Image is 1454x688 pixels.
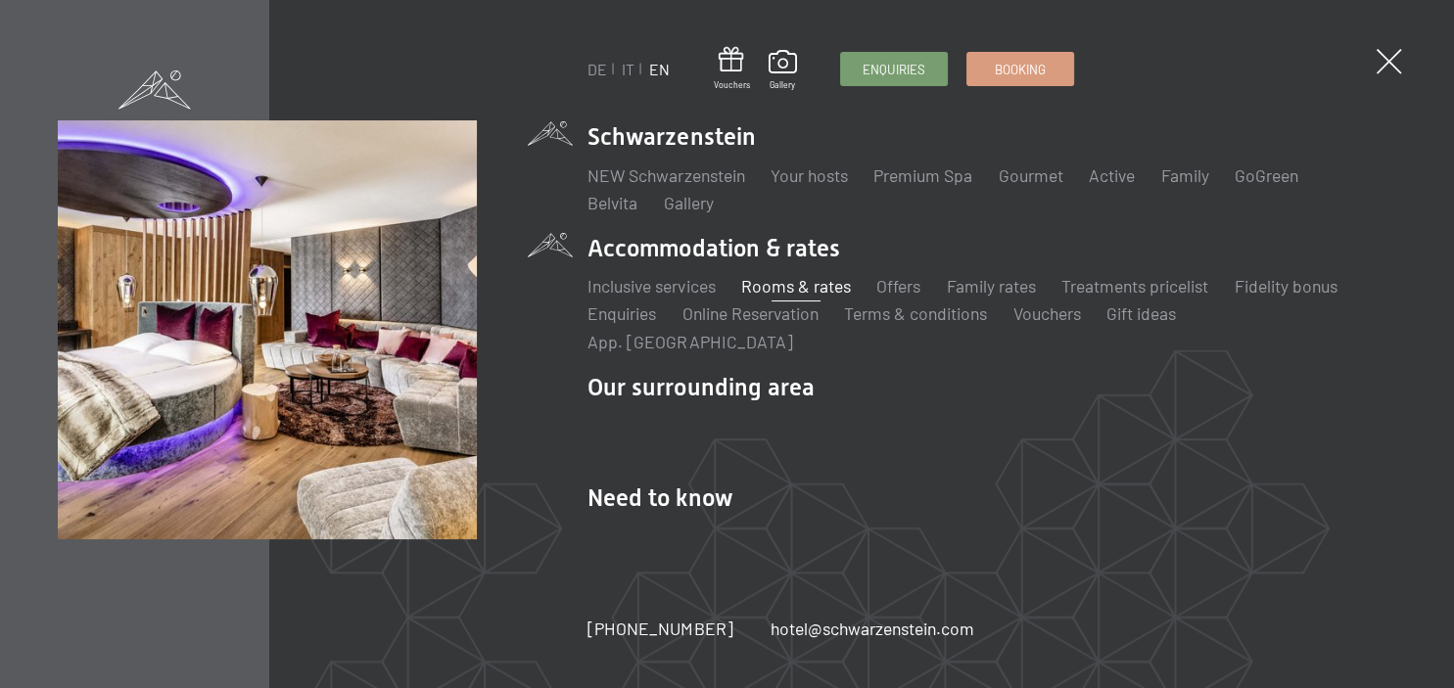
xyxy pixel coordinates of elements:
[863,61,925,78] span: Enquiries
[947,275,1036,297] a: Family rates
[587,302,656,324] a: Enquiries
[713,47,749,91] a: Vouchers
[771,164,848,186] a: Your hosts
[1089,164,1135,186] a: Active
[587,618,732,639] span: [PHONE_NUMBER]
[649,60,670,78] a: EN
[682,302,819,324] a: Online Reservation
[587,331,792,352] a: App. [GEOGRAPHIC_DATA]
[844,302,987,324] a: Terms & conditions
[587,60,607,78] a: DE
[587,164,744,186] a: NEW Schwarzenstein
[873,164,972,186] a: Premium Spa
[967,53,1073,85] a: Booking
[876,275,920,297] a: Offers
[664,192,714,213] a: Gallery
[587,192,637,213] a: Belvita
[1013,302,1081,324] a: Vouchers
[769,50,797,91] a: Gallery
[741,275,851,297] a: Rooms & rates
[1160,164,1208,186] a: Family
[713,79,749,91] span: Vouchers
[1235,164,1298,186] a: GoGreen
[841,53,947,85] a: Enquiries
[1106,302,1176,324] a: Gift ideas
[1061,275,1208,297] a: Treatments pricelist
[999,164,1063,186] a: Gourmet
[771,617,974,641] a: hotel@schwarzenstein.com
[995,61,1046,78] span: Booking
[769,79,797,91] span: Gallery
[622,60,634,78] a: IT
[1234,275,1337,297] a: Fidelity bonus
[587,275,715,297] a: Inclusive services
[587,617,732,641] a: [PHONE_NUMBER]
